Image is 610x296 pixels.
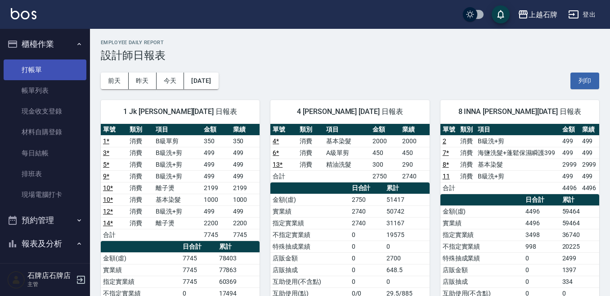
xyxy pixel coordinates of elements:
td: 消費 [458,135,475,147]
a: 11 [443,173,450,180]
td: 290 [400,159,430,170]
td: 0 [350,252,384,264]
td: 59464 [560,205,599,217]
td: 60369 [217,276,260,287]
td: 消費 [297,147,324,159]
td: 31167 [384,217,430,229]
td: 基本染髮 [475,159,560,170]
th: 日合計 [350,182,384,194]
th: 單號 [440,124,458,136]
td: 0 [523,264,560,276]
td: 19575 [384,229,430,241]
td: 450 [370,147,400,159]
button: 今天 [157,73,184,89]
td: 78403 [217,252,260,264]
td: 499 [580,147,599,159]
a: 現金收支登錄 [4,101,86,122]
td: 消費 [127,159,154,170]
td: 消費 [127,205,154,217]
td: 離子燙 [153,217,201,229]
td: 2740 [400,170,430,182]
th: 業績 [400,124,430,136]
td: 消費 [458,147,475,159]
td: 7745 [180,252,217,264]
td: 2000 [370,135,400,147]
td: 998 [523,241,560,252]
td: 合計 [440,182,458,194]
td: 合計 [101,229,127,241]
td: 2200 [231,217,260,229]
td: 4496 [580,182,599,194]
td: 1000 [231,194,260,205]
img: Logo [11,8,36,19]
td: 消費 [127,147,154,159]
td: 消費 [127,170,154,182]
a: 2 [443,137,446,145]
td: 4496 [523,205,560,217]
button: 登出 [565,6,599,23]
td: 2740 [350,217,384,229]
td: 450 [400,147,430,159]
th: 累計 [560,194,599,206]
th: 累計 [217,241,260,253]
td: 4496 [523,217,560,229]
td: 金額(虛) [101,252,180,264]
td: 消費 [458,170,475,182]
td: 消費 [127,135,154,147]
td: 334 [560,276,599,287]
td: 基本染髮 [324,135,370,147]
th: 日合計 [180,241,217,253]
th: 項目 [475,124,560,136]
td: 300 [370,159,400,170]
th: 單號 [101,124,127,136]
button: 上越石牌 [514,5,561,24]
td: 實業績 [440,217,524,229]
a: 帳單列表 [4,80,86,101]
td: 4496 [560,182,579,194]
td: 店販抽成 [440,276,524,287]
td: 499 [202,205,231,217]
button: 預約管理 [4,209,86,232]
td: 2200 [202,217,231,229]
td: 消費 [127,217,154,229]
th: 累計 [384,182,430,194]
td: 499 [202,159,231,170]
td: B級洗+剪 [153,205,201,217]
td: 0 [384,276,430,287]
td: 金額(虛) [270,194,349,205]
th: 金額 [560,124,579,136]
td: 499 [560,147,579,159]
td: 2700 [384,252,430,264]
th: 類別 [297,124,324,136]
td: 不指定實業績 [270,229,349,241]
th: 項目 [324,124,370,136]
td: 0 [350,229,384,241]
td: 2000 [400,135,430,147]
a: 現場電腦打卡 [4,184,86,205]
button: 櫃檯作業 [4,32,86,56]
td: 消費 [297,159,324,170]
th: 單號 [270,124,297,136]
td: B級洗+剪 [153,170,201,182]
th: 類別 [458,124,475,136]
button: [DATE] [184,73,218,89]
td: 2199 [231,182,260,194]
td: 1000 [202,194,231,205]
td: 店販金額 [270,252,349,264]
td: 指定實業績 [270,217,349,229]
h2: Employee Daily Report [101,40,599,46]
td: B級單剪 [153,135,201,147]
th: 金額 [370,124,400,136]
td: 0 [523,252,560,264]
div: 上越石牌 [529,9,557,20]
td: 36740 [560,229,599,241]
td: B級洗+剪 [153,159,201,170]
th: 日合計 [523,194,560,206]
td: 2740 [350,205,384,217]
td: 499 [202,170,231,182]
td: 50742 [384,205,430,217]
a: 材料自購登錄 [4,122,86,142]
button: 報表及分析 [4,232,86,255]
table: a dense table [440,124,599,194]
button: 列印 [570,73,599,89]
